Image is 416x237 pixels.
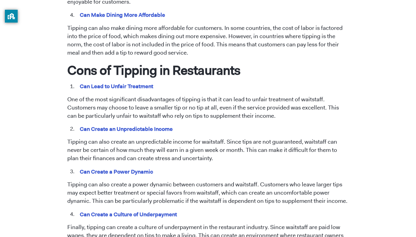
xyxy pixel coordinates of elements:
mark: Can Create an Unpredictable Income [79,124,174,134]
p: Tipping can also create an unpredictable income for waitstaff. Since tips are not guaranteed, wai... [67,138,349,163]
mark: Can Create a Power Dynamic [79,167,154,176]
button: privacy banner [5,10,18,23]
mark: Can Create a Culture of Underpayment [79,210,178,219]
h1: Cons of Tipping in Restaurants [67,62,349,78]
p: One of the most significant disadvantages of tipping is that it can lead to unfair treatment of w... [67,95,349,120]
p: Tipping can also create a power dynamic between customers and waitstaff. Customers who leave larg... [67,181,349,205]
p: Tipping can also make dining more affordable for customers. In some countries, the cost of labor ... [67,24,349,57]
mark: Can Make Dining More Affordable [79,10,166,20]
mark: Can Lead to Unfair Treatment [79,81,154,91]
